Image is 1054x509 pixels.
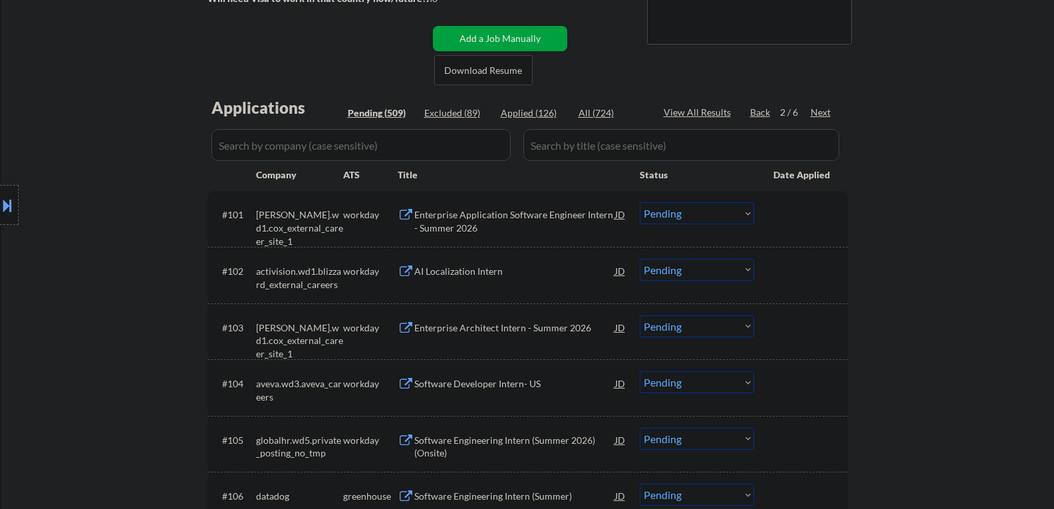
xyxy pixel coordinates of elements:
[750,106,771,119] div: Back
[222,434,245,447] div: #105
[256,434,343,460] div: globalhr.wd5.private_posting_no_tmp
[343,434,398,447] div: workday
[433,26,567,51] button: Add a Job Manually
[222,490,245,503] div: #106
[614,259,627,283] div: JD
[256,208,343,248] div: [PERSON_NAME].wd1.cox_external_career_site_1
[614,484,627,508] div: JD
[348,106,414,120] div: Pending (509)
[640,162,754,186] div: Status
[780,106,811,119] div: 2 / 6
[414,321,615,335] div: Enterprise Architect Intern - Summer 2026
[256,265,343,291] div: activision.wd1.blizzard_external_careers
[773,168,832,182] div: Date Applied
[211,100,343,116] div: Applications
[614,315,627,339] div: JD
[501,106,567,120] div: Applied (126)
[343,490,398,503] div: greenhouse
[614,202,627,226] div: JD
[256,321,343,361] div: [PERSON_NAME].wd1.cox_external_career_site_1
[343,265,398,278] div: workday
[414,208,615,234] div: Enterprise Application Software Engineer Intern - Summer 2026
[579,106,645,120] div: All (724)
[414,265,615,278] div: AI Localization Intern
[256,490,343,503] div: datadog
[614,428,627,452] div: JD
[222,377,245,391] div: #104
[414,490,615,503] div: Software Engineering Intern (Summer)
[414,434,615,460] div: Software Engineering Intern (Summer 2026) (Onsite)
[343,321,398,335] div: workday
[523,129,839,161] input: Search by title (case sensitive)
[664,106,735,119] div: View All Results
[343,377,398,391] div: workday
[343,208,398,222] div: workday
[398,168,627,182] div: Title
[343,168,398,182] div: ATS
[414,377,615,391] div: Software Developer Intern- US
[424,106,491,120] div: Excluded (89)
[256,168,343,182] div: Company
[614,371,627,395] div: JD
[211,129,511,161] input: Search by company (case sensitive)
[811,106,832,119] div: Next
[434,55,533,85] button: Download Resume
[256,377,343,403] div: aveva.wd3.aveva_careers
